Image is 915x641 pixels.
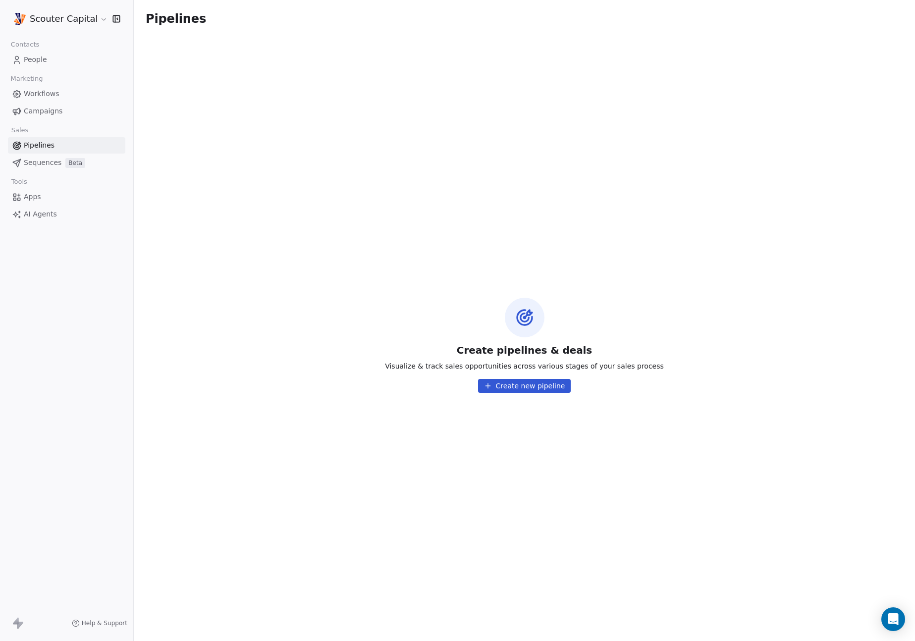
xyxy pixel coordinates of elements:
a: SequencesBeta [8,155,125,171]
span: Marketing [6,71,47,86]
div: Open Intercom Messenger [881,607,905,631]
span: Create pipelines & deals [457,343,592,357]
button: Create new pipeline [478,379,571,393]
a: Campaigns [8,103,125,119]
a: Apps [8,189,125,205]
span: Visualize & track sales opportunities across various stages of your sales process [385,361,664,371]
span: Beta [65,158,85,168]
span: Tools [7,174,31,189]
span: Apps [24,192,41,202]
span: People [24,54,47,65]
span: Scouter Capital [30,12,98,25]
span: Pipelines [146,12,206,26]
span: Pipelines [24,140,54,151]
span: Help & Support [82,619,127,627]
span: Sequences [24,158,61,168]
span: Campaigns [24,106,62,116]
button: Scouter Capital [12,10,106,27]
a: Help & Support [72,619,127,627]
a: Workflows [8,86,125,102]
a: AI Agents [8,206,125,222]
span: AI Agents [24,209,57,219]
span: Sales [7,123,33,138]
a: Pipelines [8,137,125,154]
img: Scouter-capital-icon.png [14,13,26,25]
span: Contacts [6,37,44,52]
span: Workflows [24,89,59,99]
a: People [8,52,125,68]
